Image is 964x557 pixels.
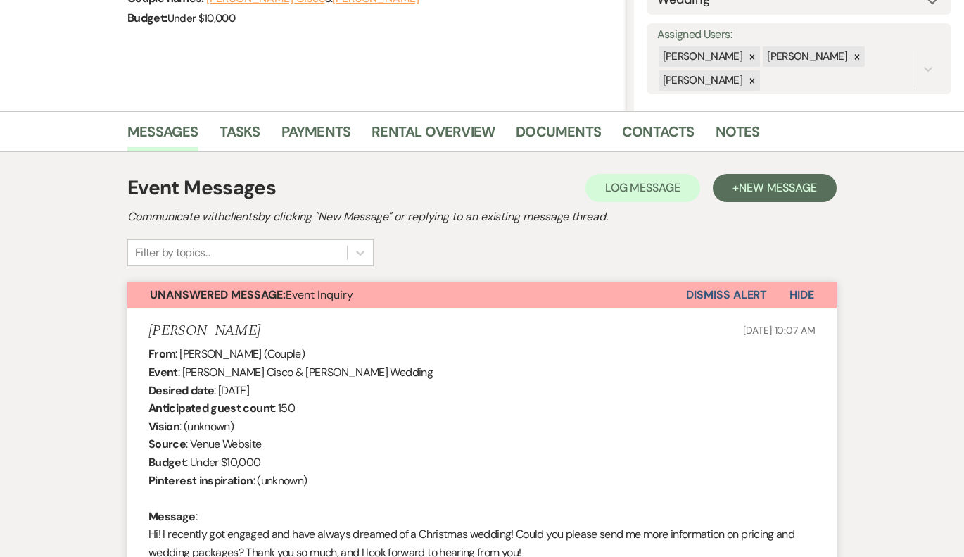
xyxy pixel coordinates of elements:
h2: Communicate with clients by clicking "New Message" or replying to an existing message thread. [127,208,837,225]
button: Unanswered Message:Event Inquiry [127,282,686,308]
a: Rental Overview [372,120,495,151]
span: [DATE] 10:07 AM [743,324,816,337]
b: Source [148,437,186,451]
span: Log Message [605,180,680,195]
h1: Event Messages [127,173,276,203]
b: From [148,346,175,361]
span: Under $10,000 [167,11,236,25]
button: Log Message [585,174,700,202]
div: [PERSON_NAME] [763,46,849,67]
a: Documents [516,120,601,151]
div: [PERSON_NAME] [659,70,745,91]
b: Message [148,509,196,524]
button: Dismiss Alert [686,282,767,308]
div: [PERSON_NAME] [659,46,745,67]
span: Budget: [127,11,167,25]
b: Budget [148,455,186,470]
span: New Message [739,180,817,195]
b: Pinterest inspiration [148,473,253,488]
b: Event [148,365,178,380]
b: Desired date [148,383,214,398]
strong: Unanswered Message: [150,287,286,302]
div: Filter by topics... [135,244,210,261]
b: Vision [148,419,179,434]
b: Anticipated guest count [148,401,274,415]
a: Tasks [220,120,260,151]
a: Messages [127,120,198,151]
label: Assigned Users: [657,25,941,45]
a: Notes [716,120,760,151]
button: Hide [767,282,837,308]
a: Payments [281,120,351,151]
span: Hide [789,287,814,302]
h5: [PERSON_NAME] [148,323,260,340]
span: Event Inquiry [150,287,353,302]
button: +New Message [713,174,837,202]
a: Contacts [622,120,695,151]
